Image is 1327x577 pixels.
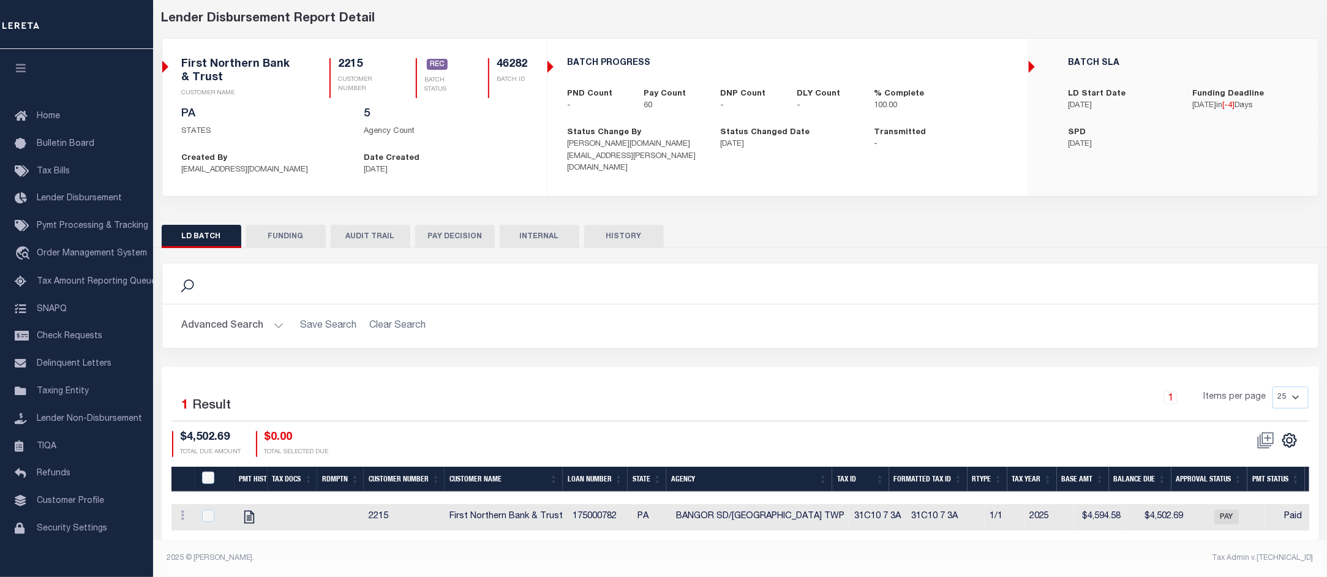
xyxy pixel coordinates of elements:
[1068,100,1174,112] p: [DATE]
[37,194,122,203] span: Lender Disbursement
[666,467,832,492] th: Agency: activate to sort column ascending
[750,552,1314,564] div: Tax Admin v.[TECHNICAL_ID]
[181,448,241,457] p: TOTAL DUE AMOUNT
[37,442,56,450] span: TIQA
[37,497,104,505] span: Customer Profile
[1192,88,1264,100] label: Funding Deadline
[720,100,778,112] p: -
[162,225,241,248] button: LD BATCH
[235,467,268,492] th: Pmt Hist
[37,112,60,121] span: Home
[832,467,889,492] th: Tax Id: activate to sort column ascending
[182,58,300,85] h5: First Northern Bank & Trust
[1171,467,1247,492] th: Approval Status: activate to sort column ascending
[182,108,345,121] h5: PA
[889,467,968,492] th: Formatted Tax Id: activate to sort column ascending
[37,360,111,368] span: Delinquent Letters
[906,504,985,530] td: 31C10 7 3A
[182,164,345,176] p: [EMAIL_ADDRESS][DOMAIN_NAME]
[445,504,568,530] td: First Northern Bank & Trust
[497,75,527,85] p: BATCH ID
[563,467,628,492] th: Loan Number: activate to sort column ascending
[37,332,102,341] span: Check Requests
[1204,391,1266,404] span: Items per page
[1192,100,1298,112] p: in Days
[497,58,527,72] h5: 46282
[37,277,156,286] span: Tax Amount Reporting Queue
[37,524,107,533] span: Security Settings
[874,127,926,139] label: Transmitted
[1068,138,1174,151] p: [DATE]
[567,100,625,112] p: -
[37,249,147,258] span: Order Management System
[445,467,563,492] th: Customer Name: activate to sort column ascending
[182,126,345,138] p: STATES
[1222,102,1235,110] span: [ ]
[364,164,527,176] p: [DATE]
[265,431,329,445] h4: $0.00
[874,88,924,100] label: % Complete
[1068,58,1298,69] h5: BATCH SLA
[568,504,633,530] td: 175000782
[874,100,932,112] p: 100.00
[633,504,671,530] td: PA
[874,138,1009,151] p: -
[968,467,1007,492] th: RType: activate to sort column ascending
[182,153,228,165] label: Created By
[644,100,702,112] p: 60
[37,415,142,423] span: Lender Non-Disbursement
[246,225,326,248] button: FUNDING
[500,225,579,248] button: INTERNAL
[158,552,740,564] div: 2025 © [PERSON_NAME].
[720,127,810,139] label: Status Changed Date
[1068,127,1086,139] label: SPD
[37,304,67,313] span: SNAPQ
[797,100,855,112] p: -
[364,126,527,138] p: Agency Count
[1074,504,1126,530] td: $4,594.58
[182,399,189,412] span: 1
[364,153,419,165] label: Date Created
[1214,510,1239,524] span: PAY
[985,504,1024,530] td: 1/1
[720,138,855,151] p: [DATE]
[584,225,664,248] button: HISTORY
[182,314,284,338] button: Advanced Search
[364,467,445,492] th: Customer Number: activate to sort column ascending
[37,140,94,148] span: Bulletin Board
[567,88,612,100] label: PND Count
[338,58,387,72] h5: 2215
[720,88,765,100] label: DNP Count
[338,75,387,94] p: CUSTOMER NUMBER
[1109,467,1171,492] th: Balance Due: activate to sort column ascending
[37,222,148,230] span: Pymt Processing & Tracking
[182,89,300,98] p: CUSTOMER NAME
[1007,467,1057,492] th: Tax Year: activate to sort column ascending
[195,467,235,492] th: PayeePmtBatchStatus
[1284,512,1302,521] span: Paid
[415,225,495,248] button: PAY DECISION
[181,431,241,445] h4: $4,502.69
[1192,102,1216,110] span: [DATE]
[567,138,702,175] p: [PERSON_NAME][DOMAIN_NAME][EMAIL_ADDRESS][PERSON_NAME][DOMAIN_NAME]
[1068,88,1126,100] label: LD Start Date
[1252,431,1280,450] span: Status should not be "REC" to perform this action.
[364,108,527,121] h5: 5
[268,467,318,492] th: Tax Docs: activate to sort column ascending
[317,467,364,492] th: Rdmptn: activate to sort column ascending
[1224,102,1232,110] span: -4
[424,76,459,94] p: BATCH STATUS
[162,10,1319,28] div: Lender Disbursement Report Detail
[37,469,70,478] span: Refunds
[193,396,231,416] label: Result
[15,246,34,262] i: travel_explore
[644,88,686,100] label: Pay Count
[797,88,841,100] label: DLY Count
[37,387,89,396] span: Taxing Entity
[1057,467,1109,492] th: Base Amt: activate to sort column ascending
[265,448,329,457] p: TOTAL SELECTED DUE
[427,59,448,70] a: REC
[364,504,445,530] td: 2215
[1164,391,1178,404] a: 1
